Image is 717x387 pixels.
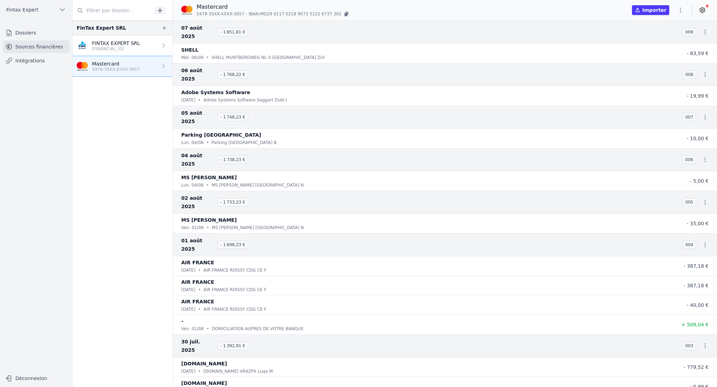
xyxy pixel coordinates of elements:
[181,325,204,332] p: ven. 01/08
[682,70,696,79] span: 008
[684,283,709,288] span: - 387,18 €
[684,364,709,370] span: - 779,52 €
[3,54,69,67] a: Intégrations
[682,28,696,36] span: 009
[198,286,201,293] div: •
[181,194,215,211] span: 02 août 2025
[682,342,696,350] span: 003
[684,263,709,269] span: - 387,18 €
[687,221,709,226] span: - 35,00 €
[218,113,248,121] span: - 1 748,23 €
[181,224,204,231] p: ven. 01/08
[690,178,709,184] span: - 5,00 €
[687,302,709,308] span: - 40,00 €
[682,113,696,121] span: 007
[73,4,152,17] input: Filtrer par dossier...
[687,51,709,56] span: - 83,59 €
[3,26,69,39] a: Dossiers
[218,70,248,79] span: - 1 768,22 €
[92,40,140,47] p: FINTAX EXPERT SRL
[181,88,250,97] p: Adobe Systems Software
[212,54,325,61] p: SHELL MUNTBERGWEG NL 0 [GEOGRAPHIC_DATA] ZUI
[181,297,214,306] p: AIR FRANCE
[198,306,201,313] div: •
[218,342,248,350] span: - 1 392,91 €
[206,182,209,189] div: •
[218,241,248,249] span: - 1 698,23 €
[92,46,140,52] p: [FINANCIAL_ID]
[181,66,215,83] span: 06 août 2025
[181,278,214,286] p: AIR FRANCE
[687,136,709,141] span: - 10,00 €
[198,368,201,375] div: •
[181,236,215,253] span: 01 août 2025
[77,24,126,32] div: FinTax Expert SRL
[197,11,244,17] span: 5478-35XX-XXXX-3657
[682,155,696,164] span: 006
[197,3,350,11] p: Mastercard
[181,368,196,375] p: [DATE]
[92,67,140,72] p: 5478-35XX-XXXX-3657
[249,11,341,17] span: IBAN: MG29 0117 0218 9073 5122 6737 302
[218,28,248,36] span: - 1 851,81 €
[3,4,69,15] button: Fintax Expert
[204,368,273,375] p: [DOMAIN_NAME] VR4ZPX Luqa M
[181,54,204,61] p: mer. 06/08
[682,241,696,249] span: 004
[198,97,201,104] div: •
[73,56,173,77] a: Mastercard 5478-35XX-XXXX-3657
[682,198,696,206] span: 005
[204,97,287,104] p: Adobe Systems Software Saggart Dubl I
[181,267,196,274] p: [DATE]
[181,337,215,354] span: 30 juil. 2025
[204,286,267,293] p: AIR FRANCE ROISSY CDG CE F
[181,97,196,104] p: [DATE]
[687,93,709,99] span: - 19,99 €
[181,46,198,54] p: SHELL
[206,54,209,61] div: •
[181,131,261,139] p: Parking [GEOGRAPHIC_DATA]
[206,325,209,332] div: •
[6,6,38,13] span: Fintax Expert
[181,317,183,325] p: -
[181,109,215,126] span: 05 août 2025
[181,306,196,313] p: [DATE]
[204,306,267,313] p: AIR FRANCE ROISSY CDG CE F
[3,373,69,384] button: Déconnexion
[198,267,201,274] div: •
[246,11,247,17] span: -
[181,216,237,224] p: MS [PERSON_NAME]
[92,60,140,67] p: Mastercard
[181,151,215,168] span: 04 août 2025
[206,224,209,231] div: •
[212,224,304,231] p: MS [PERSON_NAME] [GEOGRAPHIC_DATA] N
[212,325,304,332] p: DOMICILIATION AUPRES DE VOTRE BANQUE
[77,40,88,51] img: KBC_BRUSSELS_KREDBEBB.png
[181,139,204,146] p: lun. 04/08
[681,322,709,327] span: + 509,04 €
[181,258,214,267] p: AIR FRANCE
[181,5,192,16] img: imageedit_2_6530439554.png
[218,155,248,164] span: - 1 738,23 €
[181,24,215,40] span: 07 août 2025
[3,40,69,53] a: Sources financières
[181,359,227,368] p: [DOMAIN_NAME]
[212,139,277,146] p: Parking [GEOGRAPHIC_DATA] B
[632,5,669,15] button: Importer
[77,61,88,72] img: imageedit_2_6530439554.png
[181,286,196,293] p: [DATE]
[218,198,248,206] span: - 1 733,23 €
[206,139,209,146] div: •
[181,173,237,182] p: MS [PERSON_NAME]
[73,35,173,56] a: FINTAX EXPERT SRL [FINANCIAL_ID]
[212,182,304,189] p: MS [PERSON_NAME] [GEOGRAPHIC_DATA] N
[181,182,204,189] p: lun. 04/08
[204,267,267,274] p: AIR FRANCE ROISSY CDG CE F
